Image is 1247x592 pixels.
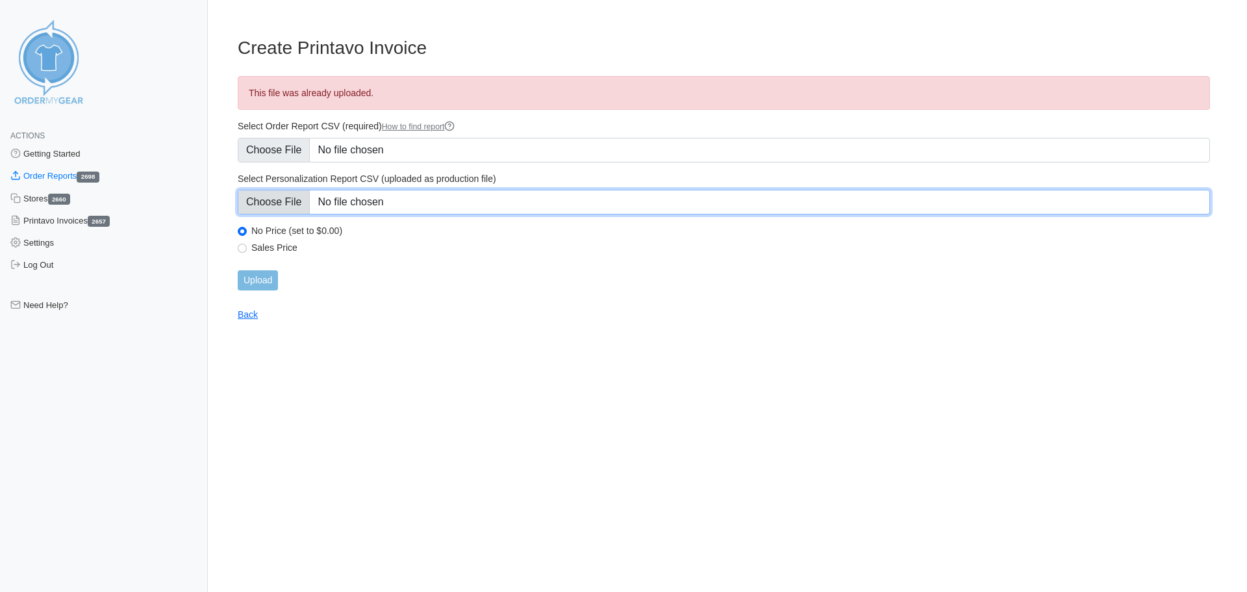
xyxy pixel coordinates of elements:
h3: Create Printavo Invoice [238,37,1210,59]
a: Back [238,309,258,320]
span: 2698 [77,172,99,183]
input: Upload [238,270,278,290]
label: Select Personalization Report CSV (uploaded as production file) [238,173,1210,185]
label: Select Order Report CSV (required) [238,120,1210,133]
span: 2660 [48,194,70,205]
span: Actions [10,131,45,140]
a: How to find report [382,122,455,131]
label: No Price (set to $0.00) [251,225,1210,237]
label: Sales Price [251,242,1210,253]
span: 2657 [88,216,110,227]
div: This file was already uploaded. [238,76,1210,110]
